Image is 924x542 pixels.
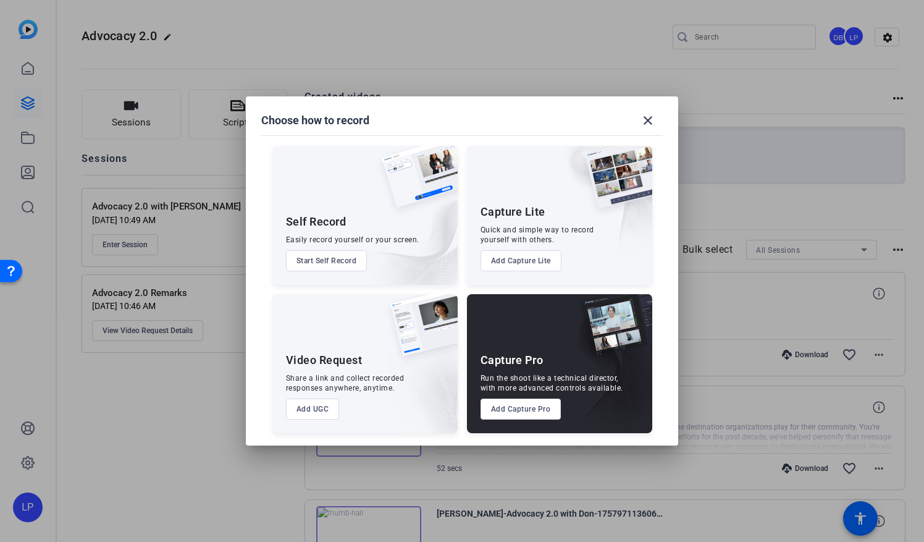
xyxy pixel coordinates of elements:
div: Run the shoot like a technical director, with more advanced controls available. [481,373,623,393]
img: capture-pro.png [571,294,652,370]
img: ugc-content.png [381,294,458,369]
div: Share a link and collect recorded responses anywhere, anytime. [286,373,405,393]
div: Quick and simple way to record yourself with others. [481,225,594,245]
img: self-record.png [372,146,458,220]
button: Add Capture Lite [481,250,561,271]
button: Add Capture Pro [481,399,561,420]
mat-icon: close [640,113,655,128]
img: embarkstudio-ugc-content.png [386,332,458,433]
div: Capture Lite [481,205,545,219]
img: capture-lite.png [576,146,652,221]
h1: Choose how to record [261,113,369,128]
img: embarkstudio-self-record.png [350,172,458,285]
button: Add UGC [286,399,340,420]
div: Capture Pro [481,353,544,368]
img: embarkstudio-capture-lite.png [542,146,652,269]
div: Self Record [286,214,346,229]
div: Video Request [286,353,363,368]
button: Start Self Record [286,250,367,271]
div: Easily record yourself or your screen. [286,235,419,245]
img: embarkstudio-capture-pro.png [561,310,652,433]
